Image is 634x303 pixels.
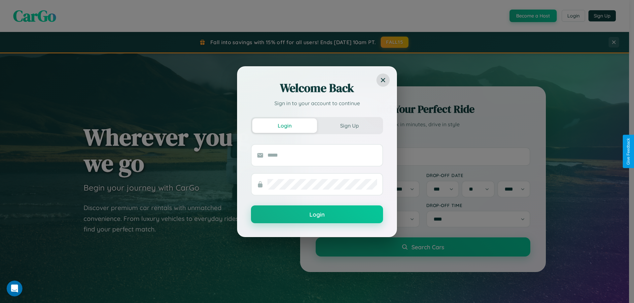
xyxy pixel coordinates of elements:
[317,118,382,133] button: Sign Up
[7,281,22,296] iframe: Intercom live chat
[252,118,317,133] button: Login
[251,99,383,107] p: Sign in to your account to continue
[626,138,631,165] div: Give Feedback
[251,80,383,96] h2: Welcome Back
[251,205,383,223] button: Login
